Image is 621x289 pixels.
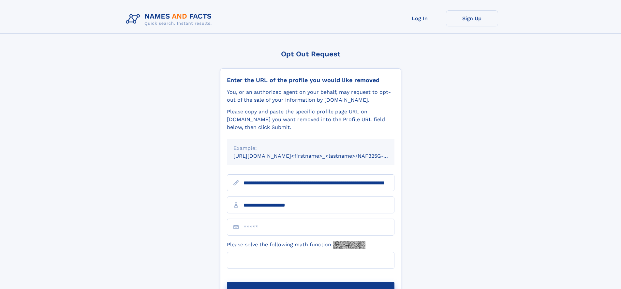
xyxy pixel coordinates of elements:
[233,153,407,159] small: [URL][DOMAIN_NAME]<firstname>_<lastname>/NAF325G-xxxxxxxx
[227,88,394,104] div: You, or an authorized agent on your behalf, may request to opt-out of the sale of your informatio...
[227,241,365,249] label: Please solve the following math function:
[123,10,217,28] img: Logo Names and Facts
[227,108,394,131] div: Please copy and paste the specific profile page URL on [DOMAIN_NAME] you want removed into the Pr...
[394,10,446,26] a: Log In
[446,10,498,26] a: Sign Up
[220,50,401,58] div: Opt Out Request
[233,144,388,152] div: Example:
[227,77,394,84] div: Enter the URL of the profile you would like removed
